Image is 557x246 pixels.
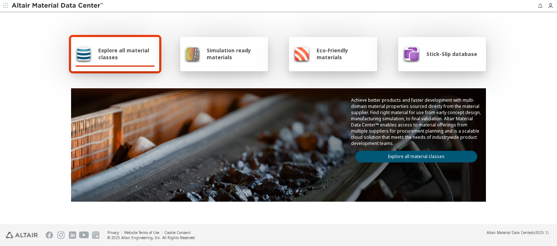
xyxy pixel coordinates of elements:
[317,47,372,61] span: Eco-Friendly materials
[6,232,38,238] img: Altair Engineering
[75,45,92,62] img: Explore all material classes
[107,235,196,240] div: © 2025 Altair Engineering, Inc. All Rights Reserved.
[487,230,548,235] div: (v2025.1)
[487,230,532,235] span: Altair Material Data Center
[207,47,264,61] span: Simulation ready materials
[355,151,477,162] a: Explore all material classes
[185,45,200,62] img: Simulation ready materials
[12,2,104,9] img: Altair Material Data Center
[426,51,477,57] span: Stick-Slip database
[107,230,119,235] a: Privacy
[293,45,310,62] img: Eco-Friendly materials
[124,230,159,235] a: Website Terms of Use
[351,97,482,146] p: Achieve better products and faster development with multi-domain material properties sourced dire...
[164,230,191,235] a: Cookie Consent
[403,45,420,62] img: Stick-Slip database
[98,47,155,61] span: Explore all material classes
